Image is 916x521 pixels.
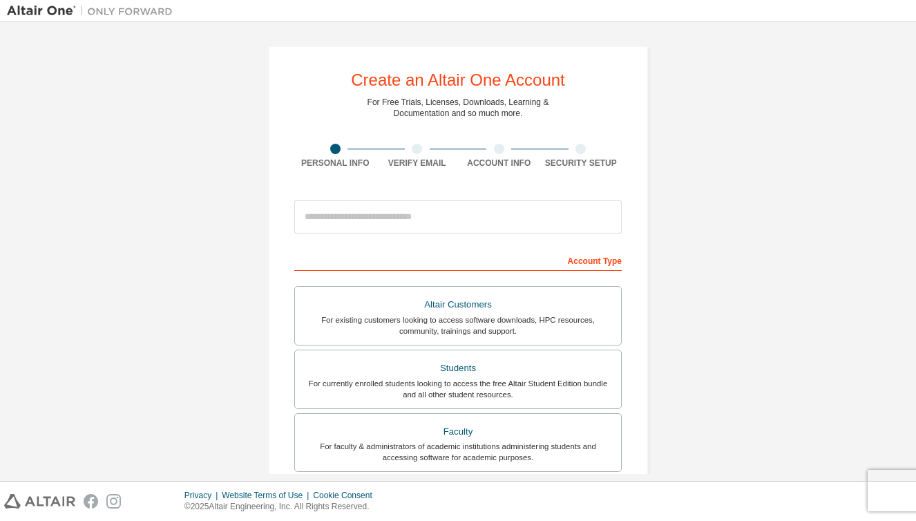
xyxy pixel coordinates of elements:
div: Cookie Consent [313,490,380,501]
img: altair_logo.svg [4,494,75,509]
div: Personal Info [294,158,376,169]
img: Altair One [7,4,180,18]
div: Create an Altair One Account [351,72,565,88]
div: Verify Email [376,158,459,169]
div: For faculty & administrators of academic institutions administering students and accessing softwa... [303,441,613,463]
div: Privacy [184,490,222,501]
div: Website Terms of Use [222,490,313,501]
p: © 2025 Altair Engineering, Inc. All Rights Reserved. [184,501,381,513]
div: For existing customers looking to access software downloads, HPC resources, community, trainings ... [303,314,613,337]
div: Account Type [294,249,622,271]
div: Students [303,359,613,378]
div: Account Info [458,158,540,169]
div: Security Setup [540,158,622,169]
div: Faculty [303,422,613,442]
img: instagram.svg [106,494,121,509]
div: For Free Trials, Licenses, Downloads, Learning & Documentation and so much more. [368,97,549,119]
div: Altair Customers [303,295,613,314]
img: facebook.svg [84,494,98,509]
div: For currently enrolled students looking to access the free Altair Student Edition bundle and all ... [303,378,613,400]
